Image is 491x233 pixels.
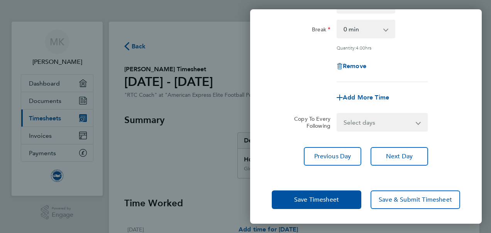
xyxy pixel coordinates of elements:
button: Remove [337,63,366,69]
button: Save Timesheet [272,190,361,209]
span: Previous Day [314,152,351,160]
button: Previous Day [304,147,361,166]
span: Next Day [386,152,413,160]
span: 4.00 [356,45,365,51]
label: Break [312,26,330,35]
button: Add More Time [337,94,389,101]
div: Quantity: hrs [337,45,428,51]
span: Save Timesheet [294,196,339,204]
span: Add More Time [343,94,389,101]
button: Next Day [371,147,428,166]
label: Copy To Every Following [288,115,330,129]
span: Remove [343,62,366,70]
button: Save & Submit Timesheet [371,190,460,209]
span: Save & Submit Timesheet [379,196,452,204]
